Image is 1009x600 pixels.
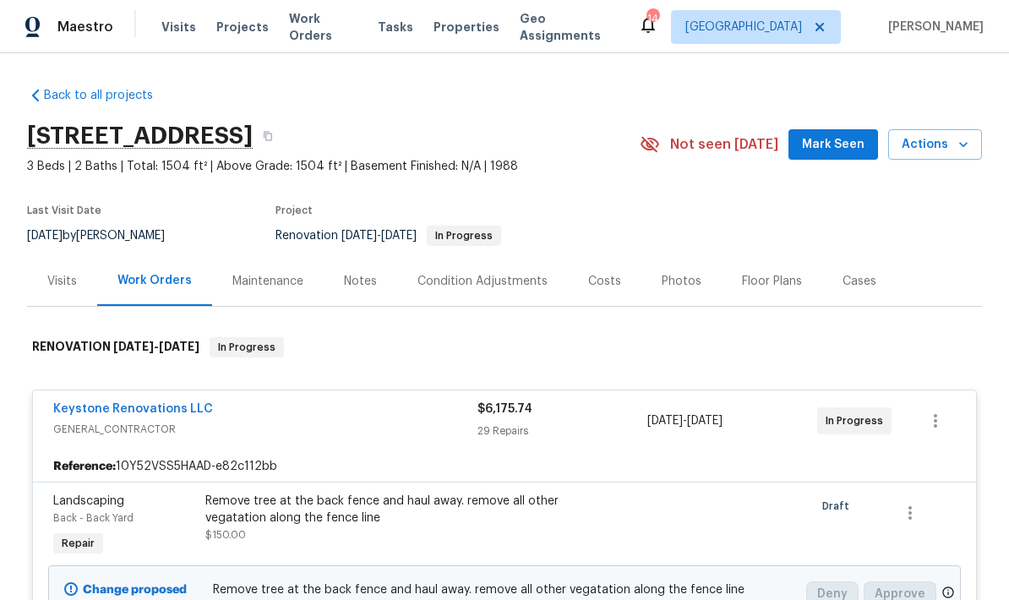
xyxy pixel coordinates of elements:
[477,403,532,415] span: $6,175.74
[27,320,982,374] div: RENOVATION [DATE]-[DATE]In Progress
[588,273,621,290] div: Costs
[843,273,876,290] div: Cases
[53,421,477,438] span: GENERAL_CONTRACTOR
[205,493,575,526] div: Remove tree at the back fence and haul away. remove all other vegatation along the fence line
[344,273,377,290] div: Notes
[289,10,357,44] span: Work Orders
[647,412,723,429] span: -
[742,273,802,290] div: Floor Plans
[113,341,154,352] span: [DATE]
[53,513,134,523] span: Back - Back Yard
[670,136,778,153] span: Not seen [DATE]
[117,272,192,289] div: Work Orders
[881,19,984,35] span: [PERSON_NAME]
[53,458,116,475] b: Reference:
[888,129,982,161] button: Actions
[275,230,501,242] span: Renovation
[27,226,185,246] div: by [PERSON_NAME]
[55,535,101,552] span: Repair
[213,581,797,598] span: Remove tree at the back fence and haul away. remove all other vegatation along the fence line
[428,231,499,241] span: In Progress
[161,19,196,35] span: Visits
[822,498,856,515] span: Draft
[417,273,548,290] div: Condition Adjustments
[211,339,282,356] span: In Progress
[113,341,199,352] span: -
[33,451,976,482] div: 10Y52VSS5HAAD-e82c112bb
[826,412,890,429] span: In Progress
[378,21,413,33] span: Tasks
[57,19,113,35] span: Maestro
[83,584,187,596] b: Change proposed
[685,19,802,35] span: [GEOGRAPHIC_DATA]
[341,230,417,242] span: -
[47,273,77,290] div: Visits
[27,230,63,242] span: [DATE]
[159,341,199,352] span: [DATE]
[802,134,864,155] span: Mark Seen
[53,495,124,507] span: Landscaping
[687,415,723,427] span: [DATE]
[434,19,499,35] span: Properties
[341,230,377,242] span: [DATE]
[477,423,647,439] div: 29 Repairs
[275,205,313,215] span: Project
[205,530,246,540] span: $150.00
[646,10,658,27] div: 14
[381,230,417,242] span: [DATE]
[27,87,189,104] a: Back to all projects
[32,337,199,357] h6: RENOVATION
[232,273,303,290] div: Maintenance
[53,403,213,415] a: Keystone Renovations LLC
[902,134,968,155] span: Actions
[253,121,283,151] button: Copy Address
[520,10,618,44] span: Geo Assignments
[27,205,101,215] span: Last Visit Date
[662,273,701,290] div: Photos
[647,415,683,427] span: [DATE]
[216,19,269,35] span: Projects
[27,158,640,175] span: 3 Beds | 2 Baths | Total: 1504 ft² | Above Grade: 1504 ft² | Basement Finished: N/A | 1988
[788,129,878,161] button: Mark Seen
